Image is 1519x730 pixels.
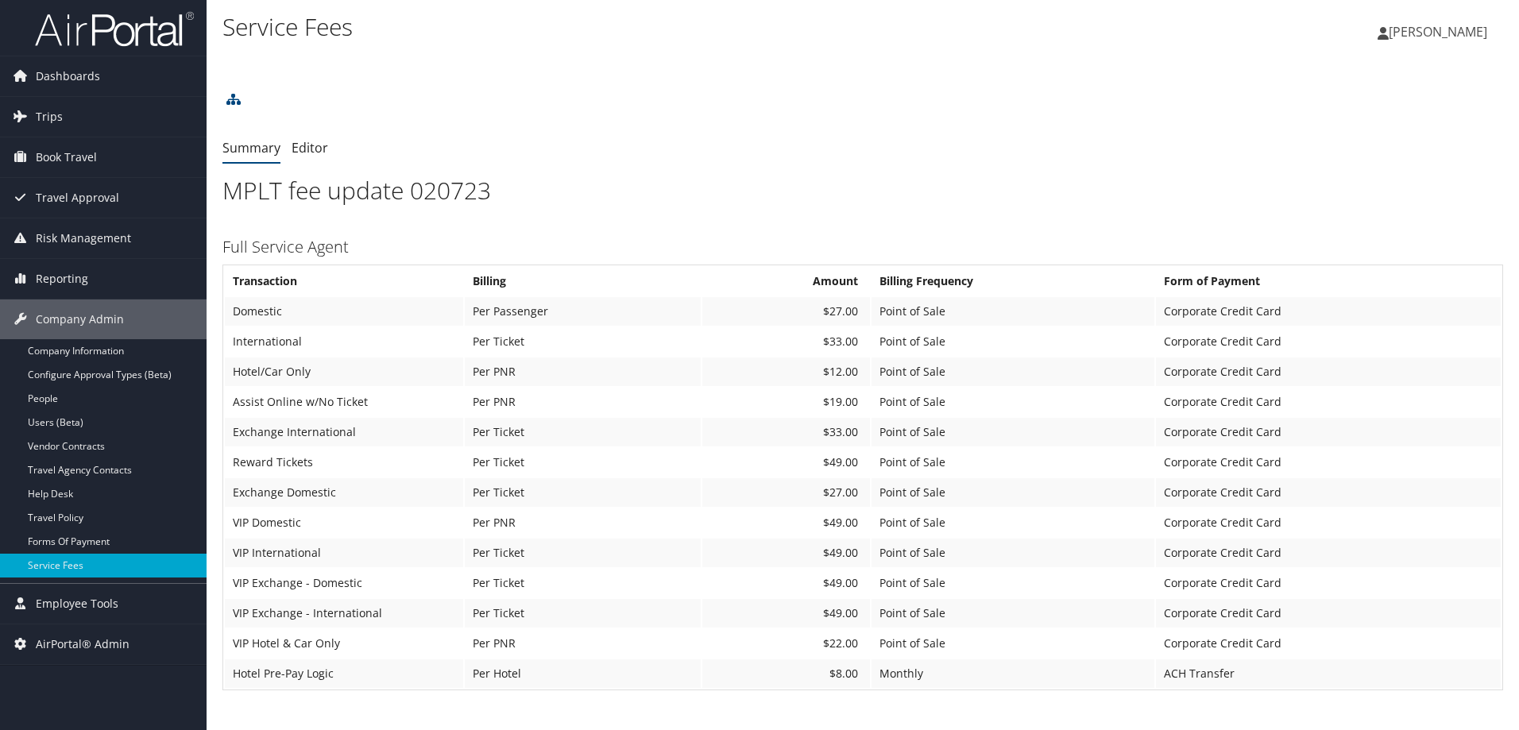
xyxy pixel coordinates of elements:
td: $33.00 [702,327,871,356]
h1: Service Fees [222,10,1076,44]
td: Corporate Credit Card [1156,448,1501,477]
th: Billing Frequency [872,267,1154,295]
td: VIP Domestic [225,508,463,537]
td: Corporate Credit Card [1156,357,1501,386]
span: Book Travel [36,137,97,177]
th: Form of Payment [1156,267,1501,295]
td: Corporate Credit Card [1156,388,1501,416]
span: AirPortal® Admin [36,624,129,664]
td: Point of Sale [872,388,1154,416]
td: Per PNR [465,629,701,658]
td: Domestic [225,297,463,326]
td: Corporate Credit Card [1156,297,1501,326]
td: Exchange Domestic [225,478,463,507]
td: Monthly [872,659,1154,688]
td: VIP Exchange - Domestic [225,569,463,597]
td: Point of Sale [872,418,1154,446]
td: Corporate Credit Card [1156,569,1501,597]
td: Per Passenger [465,297,701,326]
td: Per Ticket [465,599,701,628]
td: $49.00 [702,539,871,567]
td: Per PNR [465,357,701,386]
td: Per Ticket [465,569,701,597]
td: Per Ticket [465,539,701,567]
td: Per Ticket [465,478,701,507]
td: Corporate Credit Card [1156,508,1501,537]
td: Point of Sale [872,327,1154,356]
h1: MPLT fee update 020723 [222,174,1503,207]
td: Per PNR [465,508,701,537]
td: $49.00 [702,599,871,628]
td: Point of Sale [872,357,1154,386]
td: Per Hotel [465,659,701,688]
span: Dashboards [36,56,100,96]
td: $27.00 [702,297,871,326]
span: Travel Approval [36,178,119,218]
th: Transaction [225,267,463,295]
td: $27.00 [702,478,871,507]
td: Exchange International [225,418,463,446]
td: $12.00 [702,357,871,386]
td: International [225,327,463,356]
td: Per Ticket [465,448,701,477]
td: Reward Tickets [225,448,463,477]
td: $49.00 [702,508,871,537]
a: [PERSON_NAME] [1378,8,1503,56]
span: [PERSON_NAME] [1389,23,1487,41]
td: Per Ticket [465,418,701,446]
td: Corporate Credit Card [1156,539,1501,567]
td: $19.00 [702,388,871,416]
span: Trips [36,97,63,137]
img: airportal-logo.png [35,10,194,48]
td: Per Ticket [465,327,701,356]
td: Point of Sale [872,599,1154,628]
a: Summary [222,139,280,156]
td: Corporate Credit Card [1156,599,1501,628]
td: Hotel Pre-Pay Logic [225,659,463,688]
td: VIP Hotel & Car Only [225,629,463,658]
td: Hotel/Car Only [225,357,463,386]
td: $49.00 [702,569,871,597]
td: Point of Sale [872,569,1154,597]
td: Corporate Credit Card [1156,327,1501,356]
td: Assist Online w/No Ticket [225,388,463,416]
a: Editor [292,139,328,156]
td: $8.00 [702,659,871,688]
h3: Full Service Agent [222,236,1503,258]
td: Point of Sale [872,297,1154,326]
td: Point of Sale [872,508,1154,537]
td: Corporate Credit Card [1156,418,1501,446]
span: Risk Management [36,218,131,258]
td: $22.00 [702,629,871,658]
td: Per PNR [465,388,701,416]
th: Billing [465,267,701,295]
td: $33.00 [702,418,871,446]
th: Amount [702,267,871,295]
td: ACH Transfer [1156,659,1501,688]
span: Employee Tools [36,584,118,624]
td: Point of Sale [872,539,1154,567]
td: $49.00 [702,448,871,477]
td: Point of Sale [872,448,1154,477]
td: Point of Sale [872,478,1154,507]
td: VIP International [225,539,463,567]
td: Corporate Credit Card [1156,478,1501,507]
td: VIP Exchange - International [225,599,463,628]
span: Company Admin [36,299,124,339]
span: Reporting [36,259,88,299]
td: Point of Sale [872,629,1154,658]
td: Corporate Credit Card [1156,629,1501,658]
